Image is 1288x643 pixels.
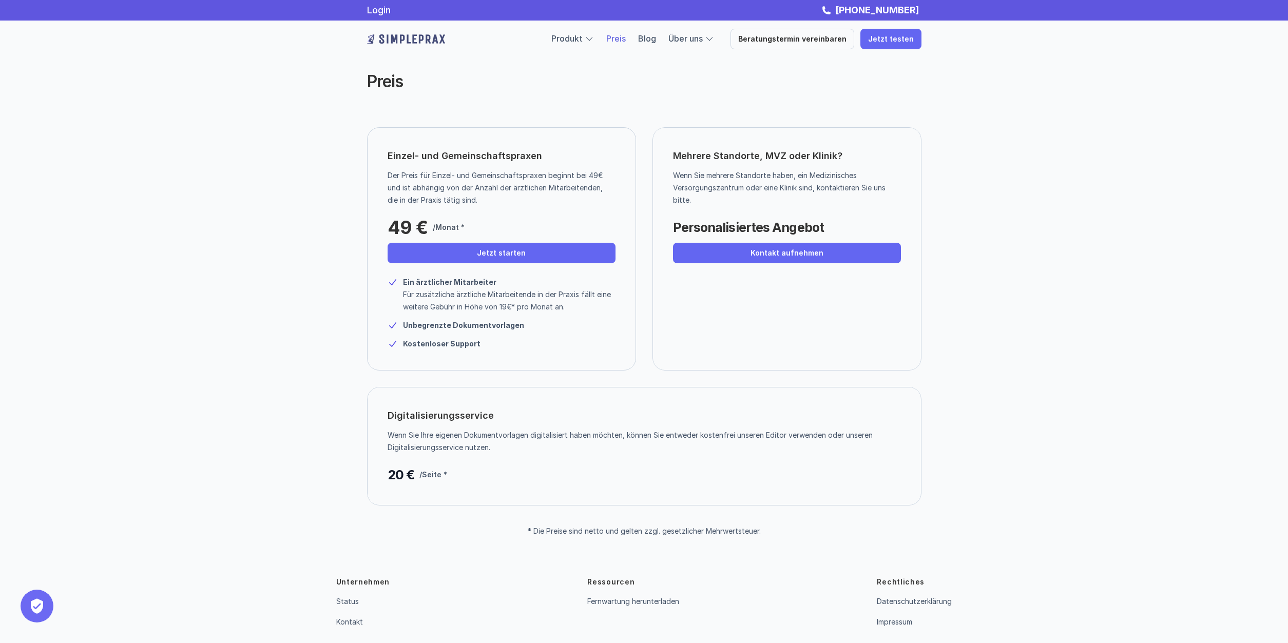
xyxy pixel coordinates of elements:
[673,243,901,263] a: Kontakt aufnehmen
[551,33,583,44] a: Produkt
[673,217,824,238] p: Personalisiertes Angebot
[403,339,480,348] strong: Kostenloser Support
[367,5,391,15] a: Login
[587,597,679,606] a: Fernwartung herunterladen
[388,169,608,206] p: Der Preis für Einzel- und Gemeinschaftspraxen beginnt bei 49€ und ist abhängig von der Anzahl der...
[403,321,524,329] strong: Unbegrenzte Dokumentvorlagen
[388,217,428,238] p: 49 €
[528,527,761,536] p: * Die Preise sind netto und gelten zzgl. gesetzlicher Mehrwertsteuer.
[835,5,919,15] strong: [PHONE_NUMBER]
[367,72,752,91] h2: Preis
[638,33,656,44] a: Blog
[877,577,925,587] p: Rechtliches
[877,617,912,626] a: Impressum
[751,249,823,258] p: Kontakt aufnehmen
[388,464,414,485] p: 20 €
[336,617,363,626] a: Kontakt
[403,278,496,286] strong: Ein ärztlicher Mitarbeiter
[403,288,616,313] p: Für zusätzliche ärztliche Mitarbeitende in der Praxis fällt eine weitere Gebühr in Höhe von 19€* ...
[877,597,952,606] a: Datenschutzerklärung
[868,35,914,44] p: Jetzt testen
[388,243,616,263] a: Jetzt starten
[606,33,626,44] a: Preis
[730,29,854,49] a: Beratungstermin vereinbaren
[388,429,893,454] p: Wenn Sie Ihre eigenen Dokumentvorlagen digitalisiert haben möchten, können Sie entweder kostenfre...
[419,469,447,481] p: /Seite *
[336,597,359,606] a: Status
[388,148,542,164] p: Einzel- und Gemeinschaftspraxen
[673,169,893,206] p: Wenn Sie mehrere Standorte haben, ein Medizinisches Versorgungszentrum oder eine Klinik sind, kon...
[668,33,703,44] a: Über uns
[587,577,635,587] p: Ressourcen
[336,577,390,587] p: Unternehmen
[433,221,465,233] p: /Monat *
[477,249,526,258] p: Jetzt starten
[388,407,494,424] p: Digitalisierungsservice
[738,35,847,44] p: Beratungstermin vereinbaren
[860,29,921,49] a: Jetzt testen
[673,148,901,164] p: Mehrere Standorte, MVZ oder Klinik?
[833,5,921,15] a: [PHONE_NUMBER]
